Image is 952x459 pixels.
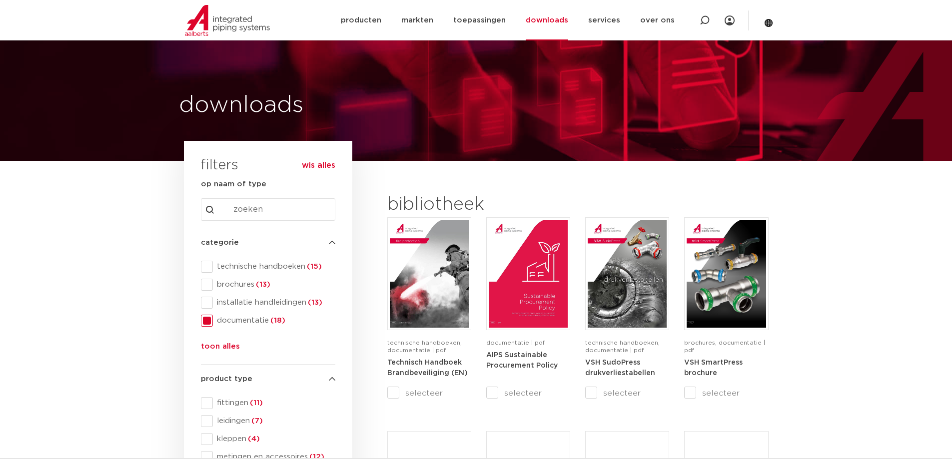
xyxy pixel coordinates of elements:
[306,299,322,306] span: (13)
[684,340,765,353] span: brochures, documentatie | pdf
[201,397,335,409] div: fittingen(11)
[250,417,263,425] span: (7)
[201,237,335,249] h4: categorie
[213,398,335,408] span: fittingen
[213,280,335,290] span: brochures
[201,297,335,309] div: installatie handleidingen(13)
[213,316,335,326] span: documentatie
[588,220,667,328] img: VSH-SudoPress_A4PLT_5007706_2024-2.0_NL-pdf.jpg
[246,435,260,443] span: (4)
[201,415,335,427] div: leidingen(7)
[179,89,471,121] h1: downloads
[269,317,285,324] span: (18)
[201,433,335,445] div: kleppen(4)
[201,341,240,357] button: toon alles
[201,180,266,188] strong: op naam of type
[213,298,335,308] span: installatie handleidingen
[213,416,335,426] span: leidingen
[387,193,565,217] h2: bibliotheek
[486,387,570,399] label: selecteer
[687,220,766,328] img: VSH-SmartPress_A4Brochure-5008016-2023_2.0_NL-pdf.jpg
[684,359,743,377] a: VSH SmartPress brochure
[684,387,768,399] label: selecteer
[486,340,545,346] span: documentatie | pdf
[201,261,335,273] div: technische handboeken(15)
[585,359,655,377] a: VSH SudoPress drukverliestabellen
[489,220,568,328] img: Aips_A4Sustainable-Procurement-Policy_5011446_EN-pdf.jpg
[213,434,335,444] span: kleppen
[201,373,335,385] h4: product type
[390,220,469,328] img: FireProtection_A4TM_5007915_2025_2.0_EN-pdf.jpg
[585,340,660,353] span: technische handboeken, documentatie | pdf
[201,279,335,291] div: brochures(13)
[486,351,558,370] a: AIPS Sustainable Procurement Policy
[585,387,669,399] label: selecteer
[213,262,335,272] span: technische handboeken
[486,352,558,370] strong: AIPS Sustainable Procurement Policy
[201,154,238,178] h3: filters
[387,340,462,353] span: technische handboeken, documentatie | pdf
[302,160,335,170] button: wis alles
[387,387,471,399] label: selecteer
[387,359,468,377] a: Technisch Handboek Brandbeveiliging (EN)
[201,315,335,327] div: documentatie(18)
[248,399,263,407] span: (11)
[254,281,270,288] span: (13)
[305,263,322,270] span: (15)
